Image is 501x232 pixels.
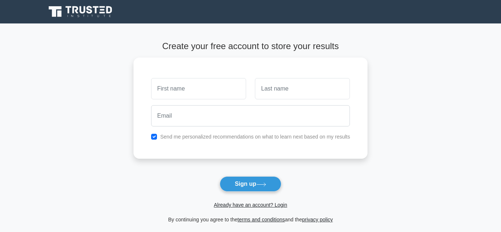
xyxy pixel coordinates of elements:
input: Email [151,105,350,126]
label: Send me personalized recommendations on what to learn next based on my results [160,134,350,140]
button: Sign up [220,176,281,192]
h4: Create your free account to store your results [134,41,368,52]
div: By continuing you agree to the and the [129,215,372,224]
a: privacy policy [302,217,333,222]
a: terms and conditions [238,217,285,222]
a: Already have an account? Login [214,202,287,208]
input: Last name [255,78,350,99]
input: First name [151,78,246,99]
